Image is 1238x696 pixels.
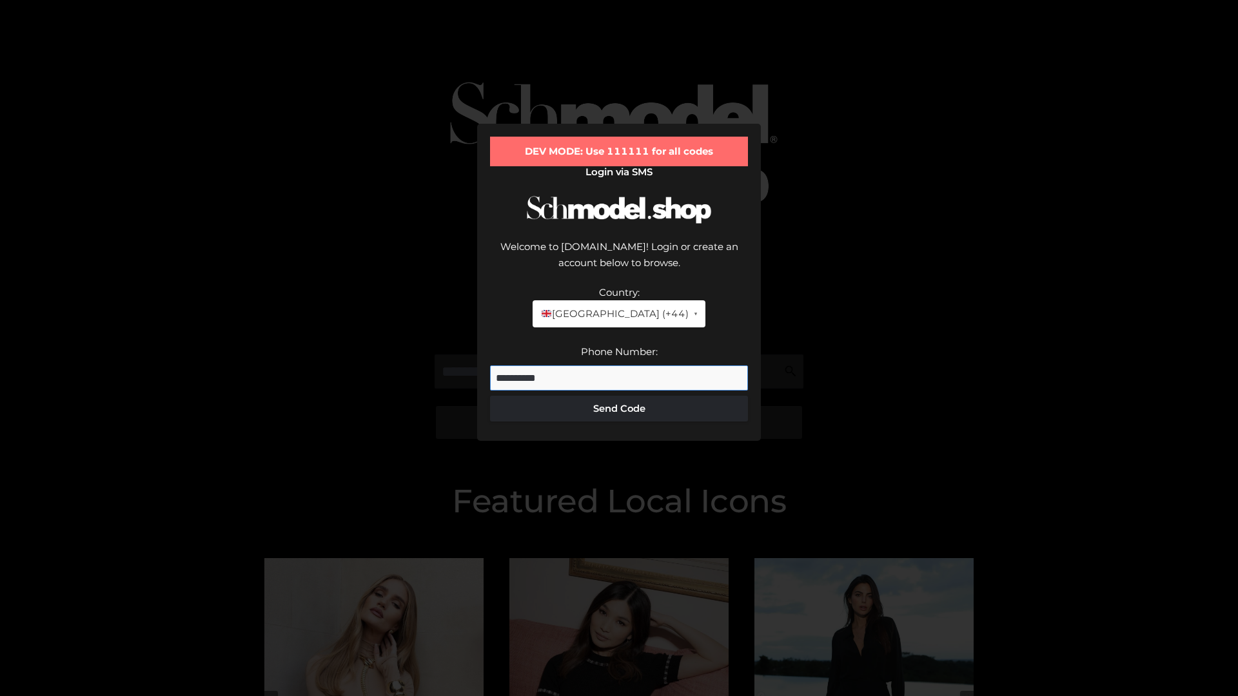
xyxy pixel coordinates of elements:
[490,137,748,166] div: DEV MODE: Use 111111 for all codes
[490,166,748,178] h2: Login via SMS
[540,305,688,322] span: [GEOGRAPHIC_DATA] (+44)
[490,396,748,421] button: Send Code
[522,184,716,235] img: Schmodel Logo
[581,345,658,358] label: Phone Number:
[490,238,748,284] div: Welcome to [DOMAIN_NAME]! Login or create an account below to browse.
[599,286,640,298] label: Country:
[542,309,551,318] img: 🇬🇧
